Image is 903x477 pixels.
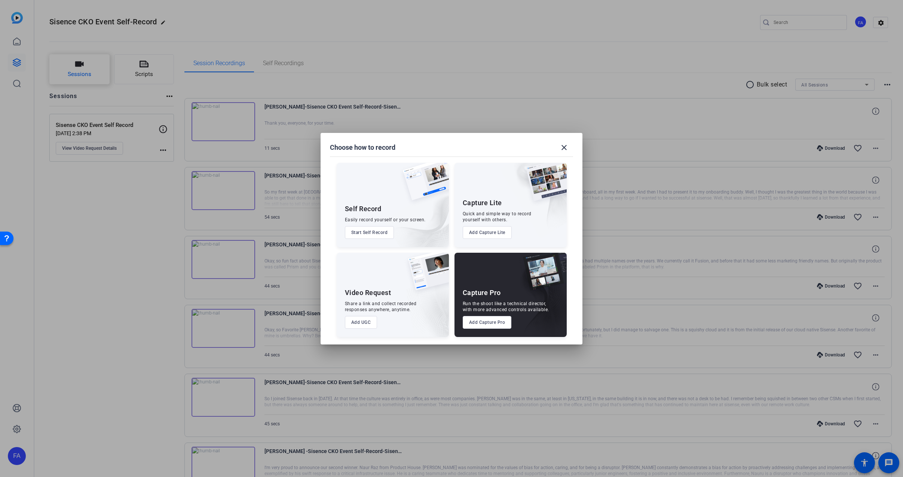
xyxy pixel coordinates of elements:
[384,179,449,247] img: embarkstudio-self-record.png
[405,276,449,337] img: embarkstudio-ugc-content.png
[463,211,532,223] div: Quick and simple way to record yourself with others.
[402,253,449,298] img: ugc-content.png
[330,143,395,152] h1: Choose how to record
[500,163,567,238] img: embarkstudio-capture-lite.png
[511,262,567,337] img: embarkstudio-capture-pro.png
[345,301,417,313] div: Share a link and collect recorded responses anywhere, anytime.
[463,288,501,297] div: Capture Pro
[345,288,391,297] div: Video Request
[397,163,449,208] img: self-record.png
[520,163,567,209] img: capture-lite.png
[345,226,394,239] button: Start Self Record
[463,316,512,329] button: Add Capture Pro
[463,301,549,313] div: Run the shoot like a technical director, with more advanced controls available.
[463,198,502,207] div: Capture Lite
[463,226,512,239] button: Add Capture Lite
[517,253,567,298] img: capture-pro.png
[345,204,382,213] div: Self Record
[345,316,377,329] button: Add UGC
[345,217,426,223] div: Easily record yourself or your screen.
[560,143,569,152] mat-icon: close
